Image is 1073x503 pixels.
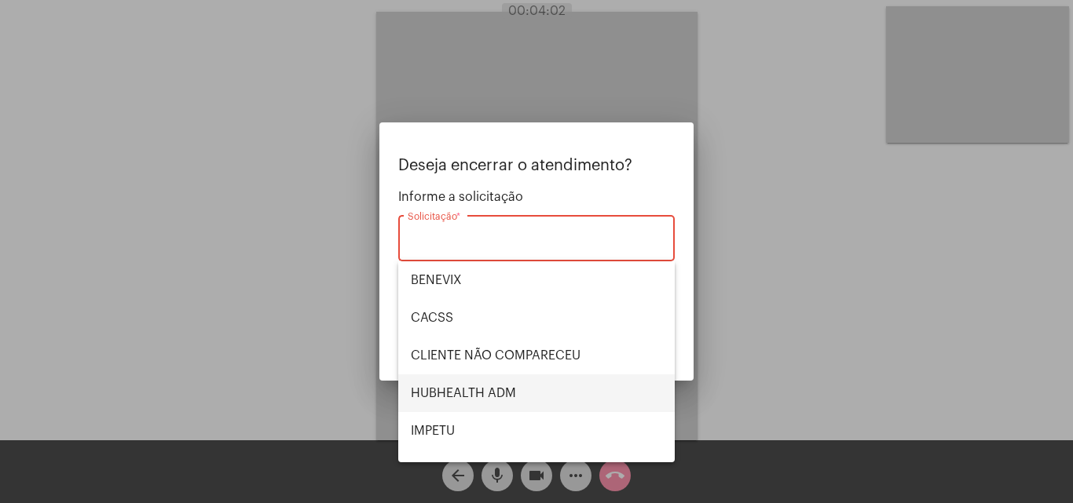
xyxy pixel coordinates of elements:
[411,299,662,337] span: CACSS
[408,235,665,249] input: Buscar solicitação
[411,374,662,412] span: HUBHEALTH ADM
[411,261,662,299] span: BENEVIX
[411,412,662,450] span: IMPETU
[411,337,662,374] span: CLIENTE NÃO COMPARECEU
[411,450,662,487] span: MAXIMED
[398,190,675,204] span: Informe a solicitação
[398,157,675,174] p: Deseja encerrar o atendimento?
